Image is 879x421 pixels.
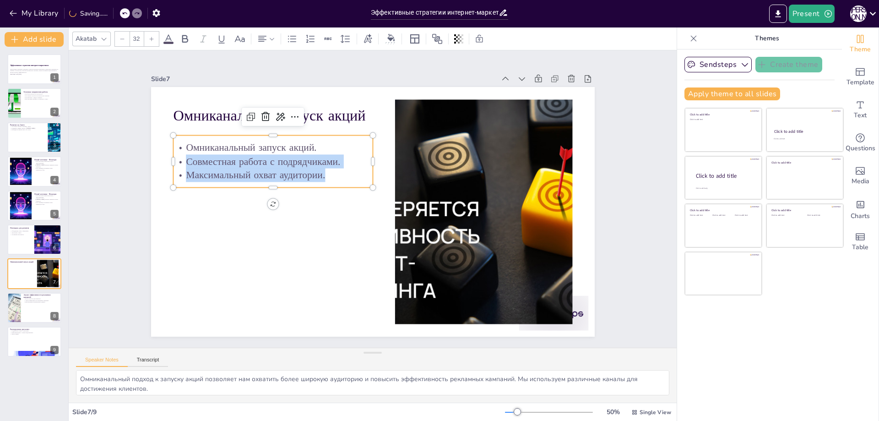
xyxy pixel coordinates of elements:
[684,87,780,100] button: Apply theme to all slides
[371,6,499,19] input: Insert title
[807,214,836,217] div: Click to add text
[852,242,868,252] span: Table
[851,211,870,221] span: Charts
[76,370,669,395] textarea: Омниканальный подход к запуску акций позволяет нам охватить более широкую аудиторию и повысить эф...
[7,191,61,221] div: 5
[10,334,59,335] p: Запуск акций.
[10,330,59,332] p: Поддержание связи с клиентами.
[50,142,59,150] div: 3
[10,126,45,127] p: Мы начали активно развивать Авито.
[23,93,59,95] p: Мы фокусируемся на результатах.
[50,278,59,286] div: 7
[407,32,422,46] div: Layout
[203,77,391,171] p: Совместная работа с подрядчиками.
[34,164,59,167] p: [PERSON_NAME] поможет привлечь новых клиентов.
[850,5,867,23] button: Я [PERSON_NAME]
[602,408,624,416] div: 50 %
[10,261,34,263] p: Омниканальный запуск акций
[23,298,59,300] p: Запуск опросов для клиентов.
[7,327,61,357] div: 9
[690,113,755,116] div: Click to add title
[50,312,59,320] div: 8
[50,244,59,252] div: 6
[842,27,879,60] div: Change the overall theme
[846,77,874,87] span: Template
[640,409,671,416] span: Single View
[690,119,755,121] div: Click to add text
[842,225,879,258] div: Add a table
[197,90,385,184] p: Максимальный охват аудитории.
[7,88,61,118] div: 2
[10,328,59,331] p: Еженедельные рассылки
[10,73,59,75] p: Generated with [URL]
[696,187,754,190] div: Click to add body
[10,332,59,334] p: Информирование о новых предложениях.
[76,357,128,367] button: Speaker Notes
[774,138,835,140] div: Click to add text
[842,93,879,126] div: Add text boxes
[690,208,755,212] div: Click to add title
[50,346,59,354] div: 9
[23,294,59,299] p: Анализ эффективности рекламных кампаний
[7,54,61,84] div: 1
[34,161,59,164] p: Мы запускаем новый инструмент лидогенерации.
[10,68,59,73] p: Презентация охватывает ключевые стратегии интернет-маркетинга, акцентируя внимание на трафике и р...
[7,293,61,323] div: 8
[10,64,49,66] strong: Эффективные стратегии интернет-маркетинга
[50,210,59,218] div: 5
[23,90,59,93] p: Основные направления работы
[5,32,64,47] button: Add slide
[432,33,443,44] span: Position
[10,232,32,234] p: Увеличение охвата.
[842,192,879,225] div: Add charts and graphs
[842,126,879,159] div: Get real-time input from your audience
[10,124,45,126] p: Развитие на Авито
[74,33,98,45] div: Akatab
[842,60,879,93] div: Add ready made slides
[10,230,32,232] p: Объединение сайта с франчайзи.
[701,27,833,49] p: Themes
[128,357,168,367] button: Transcript
[208,65,396,159] p: Омниканальный запуск акций.
[10,227,32,230] p: Потенциал для развития
[384,34,398,44] div: Background color
[10,129,45,131] p: Наблюдается явный спрос на услуги.
[23,95,59,97] p: Мы активно используем контекстную рекламу.
[34,168,59,171] p: Мы стремимся расширить нашу клиентскую базу.
[72,408,505,416] div: Slide 7 / 9
[23,300,59,301] p: Анализ эффективности рекламных кампаний.
[7,224,61,255] div: 6
[69,9,108,18] div: Saving......
[846,143,875,153] span: Questions
[735,214,755,217] div: Click to add text
[771,214,800,217] div: Click to add text
[755,57,822,72] button: Create theme
[712,214,733,217] div: Click to add text
[850,5,867,22] div: Я [PERSON_NAME]
[50,73,59,82] div: 1
[690,214,711,217] div: Click to add text
[7,6,62,21] button: My Library
[852,176,869,186] span: Media
[7,122,61,153] div: 3
[696,172,754,180] div: Click to add title
[774,129,835,134] div: Click to add title
[7,258,61,289] div: 7
[854,110,867,120] span: Text
[23,97,59,98] p: Мы работаем с Яндекс Картами.
[7,156,61,186] div: 4
[50,176,59,184] div: 4
[769,5,787,23] button: Export to PowerPoint
[771,208,837,212] div: Click to add title
[361,32,374,46] div: Text effects
[50,108,59,116] div: 2
[10,127,45,129] p: Появились первые заказы с [PERSON_NAME].
[684,57,752,72] button: Sendsteps
[34,202,59,205] p: Мы стремимся расширить нашу клиентскую базу.
[10,234,32,235] p: Улучшение результатов.
[771,160,837,164] div: Click to add title
[842,159,879,192] div: Add images, graphics, shapes or video
[34,192,59,195] p: Новый источник - Флоктори
[23,301,59,303] p: Использование аналитических данных.
[34,198,59,202] p: [PERSON_NAME] поможет привлечь новых клиентов.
